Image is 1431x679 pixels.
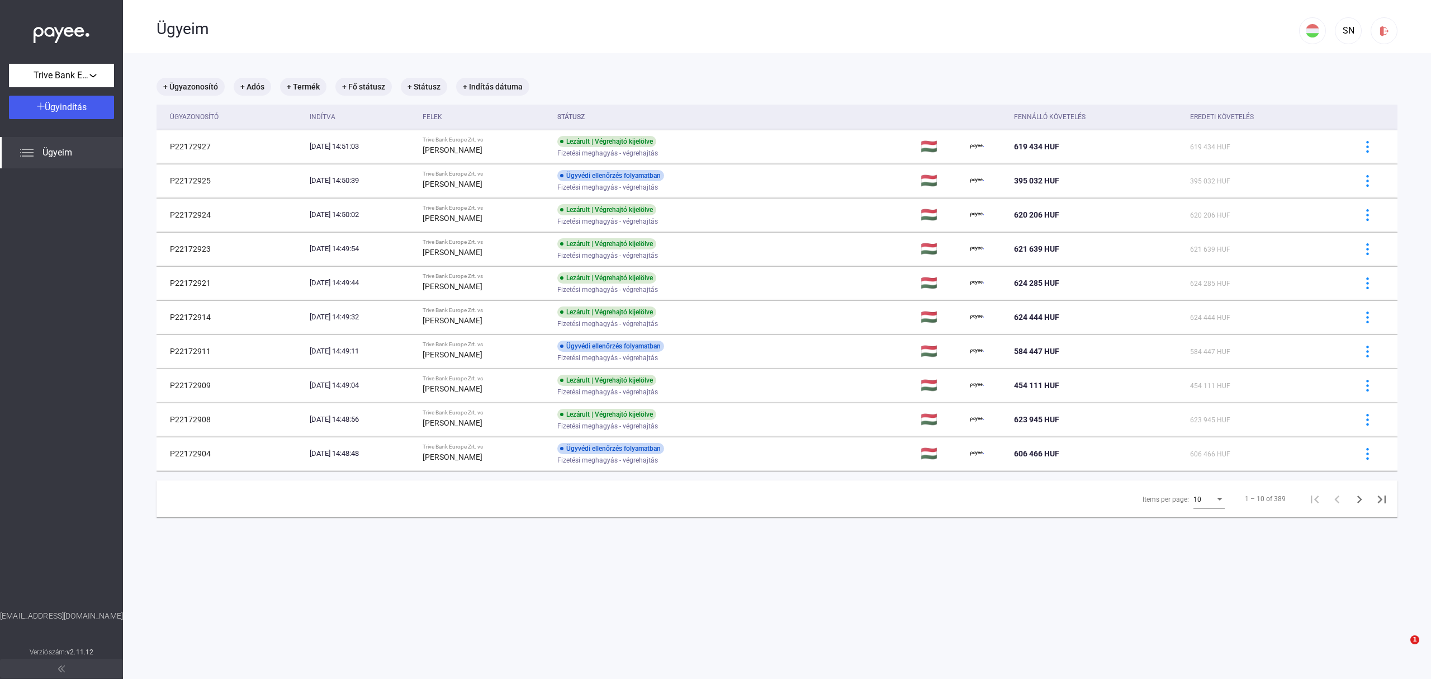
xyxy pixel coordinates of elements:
img: arrow-double-left-grey.svg [58,666,65,672]
div: [DATE] 14:49:04 [310,380,414,391]
span: Fizetési meghagyás - végrehajtás [557,317,658,331]
img: payee-logo [970,242,984,256]
div: Lezárult | Végrehajtó kijelölve [557,375,656,386]
img: more-blue [1362,243,1373,255]
span: 395 032 HUF [1190,177,1230,185]
button: more-blue [1356,169,1379,192]
div: Ügyvédi ellenőrzés folyamatban [557,341,664,352]
div: [DATE] 14:50:39 [310,175,414,186]
span: 620 206 HUF [1014,210,1059,219]
span: 621 639 HUF [1014,244,1059,253]
div: 1 – 10 of 389 [1245,492,1286,506]
mat-chip: + Indítás dátuma [456,78,529,96]
span: Fizetési meghagyás - végrehajtás [557,454,658,467]
mat-select: Items per page: [1193,492,1225,506]
strong: [PERSON_NAME] [423,180,482,188]
strong: [PERSON_NAME] [423,214,482,223]
strong: [PERSON_NAME] [423,418,482,427]
td: P22172908 [157,403,305,436]
div: [DATE] 14:50:02 [310,209,414,220]
td: P22172914 [157,300,305,334]
button: SN [1335,17,1362,44]
strong: [PERSON_NAME] [423,452,482,461]
div: [DATE] 14:49:11 [310,346,414,357]
button: more-blue [1356,442,1379,465]
td: P22172923 [157,232,305,266]
td: 🇭🇺 [916,164,966,197]
div: Ügyvédi ellenőrzés folyamatban [557,443,664,454]
td: 🇭🇺 [916,300,966,334]
div: Fennálló követelés [1014,110,1086,124]
button: more-blue [1356,237,1379,261]
div: Lezárult | Végrehajtó kijelölve [557,409,656,420]
div: Trive Bank Europe Zrt. vs [423,409,548,416]
img: more-blue [1362,141,1373,153]
div: Felek [423,110,548,124]
button: Next page [1348,488,1371,510]
button: more-blue [1356,203,1379,227]
img: more-blue [1362,209,1373,221]
div: SN [1339,24,1358,37]
button: HU [1299,17,1326,44]
div: Felek [423,110,442,124]
button: more-blue [1356,408,1379,431]
iframe: Intercom live chat [1387,635,1414,662]
img: logout-red [1378,25,1390,37]
div: Trive Bank Europe Zrt. vs [423,375,548,382]
span: Fizetési meghagyás - végrehajtás [557,181,658,194]
img: payee-logo [970,140,984,153]
div: [DATE] 14:49:32 [310,312,414,323]
img: payee-logo [970,447,984,460]
span: 584 447 HUF [1190,348,1230,356]
span: 624 444 HUF [1014,313,1059,322]
mat-chip: + Adós [234,78,271,96]
img: more-blue [1362,312,1373,323]
div: Trive Bank Europe Zrt. vs [423,239,548,246]
mat-chip: + Ügyazonosító [157,78,225,96]
span: 454 111 HUF [1190,382,1230,390]
td: 🇭🇺 [916,369,966,402]
span: Trive Bank Europe Zrt. [34,69,89,82]
th: Státusz [553,105,916,130]
div: [DATE] 14:48:48 [310,448,414,459]
span: 584 447 HUF [1014,347,1059,356]
div: Ügyeim [157,20,1299,39]
span: Fizetési meghagyás - végrehajtás [557,147,658,160]
div: Trive Bank Europe Zrt. vs [423,341,548,348]
img: more-blue [1362,277,1373,289]
td: 🇭🇺 [916,334,966,368]
span: 395 032 HUF [1014,176,1059,185]
div: [DATE] 14:48:56 [310,414,414,425]
strong: [PERSON_NAME] [423,350,482,359]
strong: [PERSON_NAME] [423,248,482,257]
div: Ügyazonosító [170,110,301,124]
span: 623 945 HUF [1014,415,1059,424]
strong: [PERSON_NAME] [423,282,482,291]
button: Last page [1371,488,1393,510]
button: Trive Bank Europe Zrt. [9,64,114,87]
span: Fizetési meghagyás - végrehajtás [557,283,658,296]
span: 620 206 HUF [1190,211,1230,219]
img: white-payee-white-dot.svg [34,21,89,44]
div: Items per page: [1143,493,1189,506]
img: plus-white.svg [37,102,45,110]
div: Lezárult | Végrehajtó kijelölve [557,204,656,215]
img: payee-logo [970,310,984,324]
span: 1 [1410,635,1419,644]
td: 🇭🇺 [916,403,966,436]
mat-chip: + Termék [280,78,326,96]
div: Ügyvédi ellenőrzés folyamatban [557,170,664,181]
span: Fizetési meghagyás - végrehajtás [557,351,658,365]
span: 10 [1193,496,1201,503]
span: 454 111 HUF [1014,381,1059,390]
button: more-blue [1356,374,1379,397]
img: more-blue [1362,346,1373,357]
button: more-blue [1356,271,1379,295]
strong: v2.11.12 [67,648,93,656]
td: 🇭🇺 [916,198,966,232]
div: Lezárult | Végrehajtó kijelölve [557,136,656,147]
td: P22172927 [157,130,305,163]
div: Trive Bank Europe Zrt. vs [423,205,548,211]
div: Lezárult | Végrehajtó kijelölve [557,272,656,284]
img: payee-logo [970,345,984,358]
